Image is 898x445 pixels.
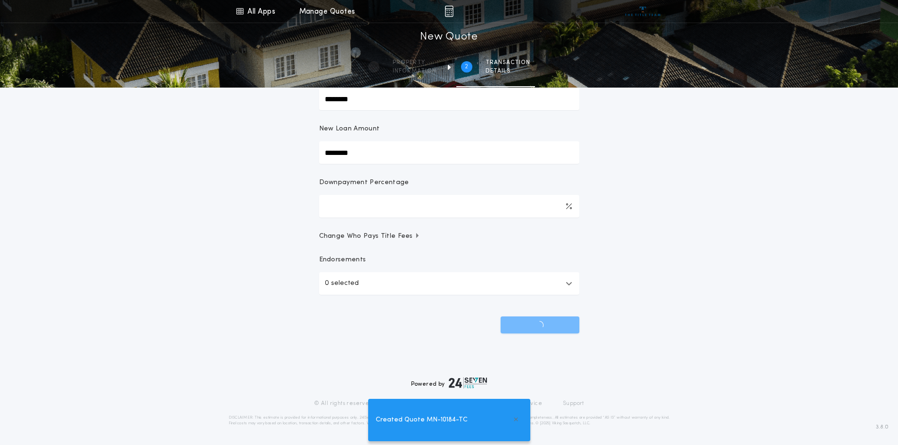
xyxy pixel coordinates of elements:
span: details [486,67,530,75]
p: Downpayment Percentage [319,178,409,187]
p: 0 selected [325,278,359,289]
span: information [393,67,437,75]
input: Sale Price [319,88,579,110]
p: Endorsements [319,255,579,265]
img: img [445,6,453,17]
button: Change Who Pays Title Fees [319,232,579,241]
h1: New Quote [420,30,478,45]
button: 0 selected [319,272,579,295]
span: Property [393,59,437,66]
span: Transaction [486,59,530,66]
input: Downpayment Percentage [319,195,579,218]
span: Created Quote MN-10184-TC [376,415,468,425]
img: logo [449,377,487,388]
img: vs-icon [625,7,660,16]
input: New Loan Amount [319,141,579,164]
span: Change Who Pays Title Fees [319,232,420,241]
h2: 2 [465,63,468,71]
div: Powered by [411,377,487,388]
p: New Loan Amount [319,124,380,134]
